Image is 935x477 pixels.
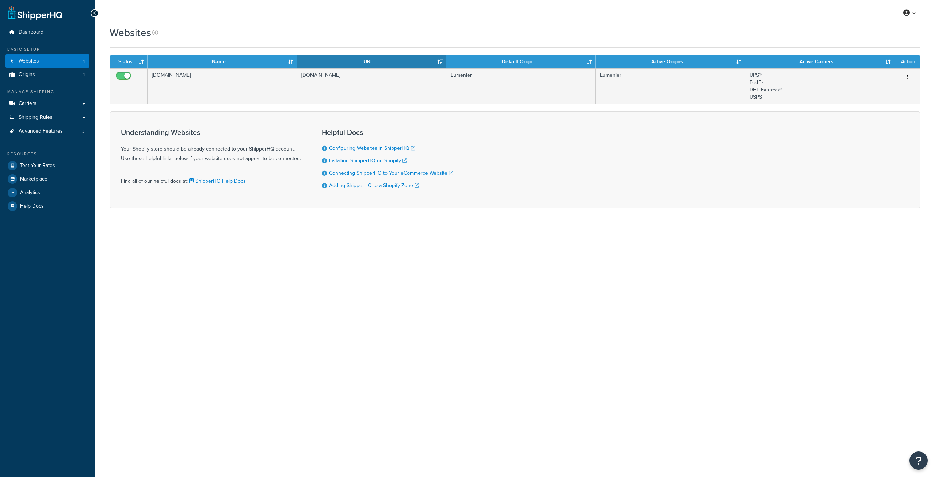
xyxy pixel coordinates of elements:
[121,171,304,186] div: Find all of our helpful docs at:
[596,55,745,68] th: Active Origins: activate to sort column ascending
[19,72,35,78] span: Origins
[5,97,89,110] a: Carriers
[121,128,304,136] h3: Understanding Websites
[188,177,246,185] a: ShipperHQ Help Docs
[19,29,43,35] span: Dashboard
[20,176,47,182] span: Marketplace
[329,144,415,152] a: Configuring Websites in ShipperHQ
[20,203,44,209] span: Help Docs
[8,5,62,20] a: ShipperHQ Home
[5,186,89,199] a: Analytics
[121,128,304,163] div: Your Shopify store should be already connected to your ShipperHQ account. Use these helpful links...
[297,68,446,104] td: [DOMAIN_NAME]
[446,68,596,104] td: Lumenier
[5,54,89,68] li: Websites
[5,173,89,186] a: Marketplace
[20,190,40,196] span: Analytics
[5,46,89,53] div: Basic Setup
[83,58,85,64] span: 1
[322,128,453,136] h3: Helpful Docs
[82,128,85,135] span: 3
[110,26,151,40] h1: Websites
[596,68,745,104] td: Lumenier
[446,55,596,68] th: Default Origin: activate to sort column ascending
[297,55,446,68] th: URL: activate to sort column ascending
[5,26,89,39] a: Dashboard
[5,89,89,95] div: Manage Shipping
[329,169,453,177] a: Connecting ShipperHQ to Your eCommerce Website
[20,163,55,169] span: Test Your Rates
[329,182,419,189] a: Adding ShipperHQ to a Shopify Zone
[894,55,920,68] th: Action
[745,55,894,68] th: Active Carriers: activate to sort column ascending
[5,54,89,68] a: Websites 1
[19,128,63,135] span: Advanced Features
[329,157,407,164] a: Installing ShipperHQ on Shopify
[148,55,297,68] th: Name: activate to sort column ascending
[909,451,928,470] button: Open Resource Center
[745,68,894,104] td: UPS® FedEx DHL Express® USPS
[19,114,53,121] span: Shipping Rules
[5,151,89,157] div: Resources
[5,111,89,124] a: Shipping Rules
[5,159,89,172] a: Test Your Rates
[110,55,148,68] th: Status: activate to sort column ascending
[5,68,89,82] a: Origins 1
[5,125,89,138] li: Advanced Features
[5,200,89,213] a: Help Docs
[83,72,85,78] span: 1
[5,68,89,82] li: Origins
[5,125,89,138] a: Advanced Features 3
[148,68,297,104] td: [DOMAIN_NAME]
[19,101,37,107] span: Carriers
[19,58,39,64] span: Websites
